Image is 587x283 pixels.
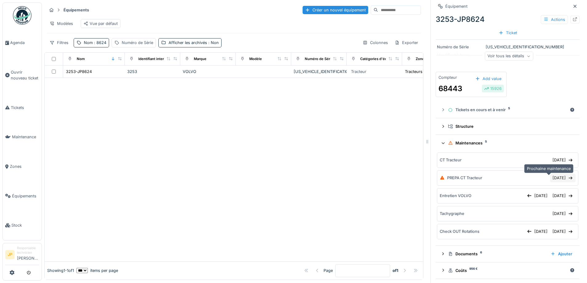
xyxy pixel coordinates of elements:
[11,105,39,111] span: Tickets
[448,268,567,273] div: Coûts
[47,19,76,28] div: Modèles
[440,157,462,163] div: CT Tracteur
[438,248,577,260] summary: Documents6Ajouter
[541,15,568,24] div: Actions
[66,69,92,75] div: 3253-JP8624
[324,268,333,273] div: Page
[485,52,533,61] div: Voir tous les détails
[440,228,479,234] div: Check OUT Rotations
[12,134,39,140] span: Maintenance
[13,6,31,25] img: Badge_color-CXgf-gQk.svg
[416,56,424,62] div: Zone
[207,40,219,45] span: : Non
[3,181,42,211] a: Équipements
[305,56,333,62] div: Numéro de Série
[448,123,572,129] div: Structure
[445,3,467,9] div: Équipement
[11,222,39,228] span: Stock
[437,44,483,50] div: Numéro de Série
[194,56,206,62] div: Marque
[84,21,118,26] div: Vue par défaut
[550,156,576,164] div: [DATE]
[392,38,421,47] div: Exporter
[448,251,546,257] div: Documents
[84,40,106,46] div: Nom
[496,29,520,37] div: Ticket
[249,56,262,62] div: Modèle
[3,152,42,181] a: Zones
[3,28,42,58] a: Agenda
[5,246,39,265] a: JP Responsable technicien[PERSON_NAME]
[10,40,39,46] span: Agenda
[524,227,550,236] div: [DATE]
[3,211,42,240] a: Stock
[12,193,39,199] span: Équipements
[448,140,572,146] div: Maintenances
[351,69,366,75] div: Tracteur
[436,14,580,25] div: 3253-JP8624
[437,44,578,50] div: [US_VEHICLE_IDENTIFICATION_NUMBER]
[10,164,39,169] span: Zones
[47,38,71,47] div: Filtres
[11,69,39,81] span: Ouvrir nouveau ticket
[484,86,502,91] div: 15926
[183,69,233,75] div: VOLVO
[61,7,92,13] strong: Équipements
[127,69,178,75] div: 3253
[122,40,153,46] div: Numéro de Série
[473,75,504,83] div: Add value
[17,246,39,255] div: Responsable technicien
[77,56,85,62] div: Nom
[440,193,471,199] div: Entretien VOLVO
[438,104,577,116] summary: Tickets en cours et à venir5
[303,6,368,14] div: Créer un nouvel équipement
[448,107,567,113] div: Tickets en cours et à venir
[3,122,42,152] a: Maintenance
[438,137,577,149] summary: Maintenances5
[548,250,575,258] div: Ajouter
[3,58,42,93] a: Ouvrir nouveau ticket
[447,175,482,181] div: PREPA CT Tracteur
[524,164,573,173] div: Prochaine maintenance
[3,93,42,123] a: Tickets
[405,69,430,75] div: Tracteurs PLL
[438,83,462,94] div: 68443
[524,192,550,200] div: [DATE]
[360,38,391,47] div: Colonnes
[440,211,464,216] div: Tachygraphe
[550,227,576,236] div: [DATE]
[47,268,74,273] div: Showing 1 - 1 of 1
[169,40,219,46] div: Afficher les archivés
[138,56,168,62] div: Identifiant interne
[550,209,576,218] div: [DATE]
[76,268,118,273] div: items per page
[438,121,577,132] summary: Structure
[294,69,344,75] div: [US_VEHICLE_IDENTIFICATION_NUMBER]
[438,75,457,80] div: Compteur
[550,192,576,200] div: [DATE]
[5,250,14,259] li: JP
[17,246,39,264] li: [PERSON_NAME]
[93,40,106,45] span: : 8624
[360,56,403,62] div: Catégories d'équipement
[393,268,398,273] strong: of 1
[438,265,577,276] summary: Coûts956 €
[550,174,576,182] div: [DATE]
